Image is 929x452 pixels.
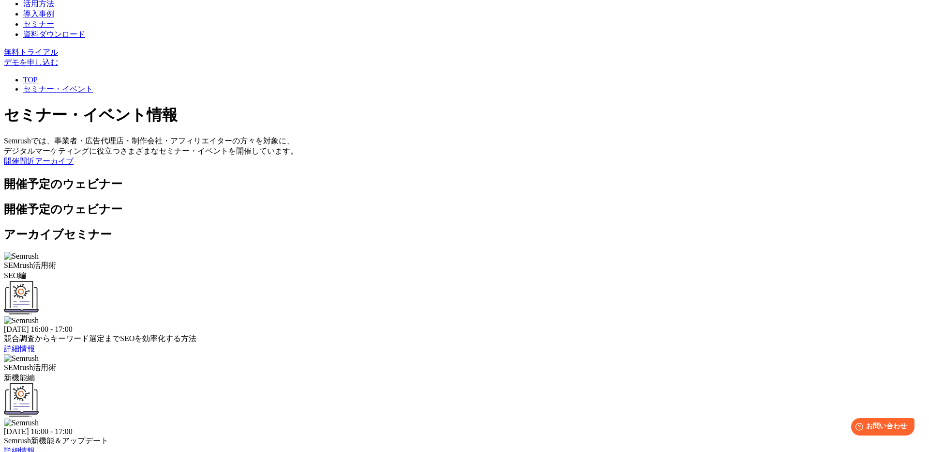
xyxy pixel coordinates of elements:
img: Semrush [4,419,39,427]
img: Semrush [4,316,39,325]
div: [DATE] 16:00 - 17:00 [4,427,925,436]
a: セミナー [23,20,54,28]
a: デモを申し込む [4,58,58,66]
h2: 開催予定のウェビナー [4,202,925,217]
div: Semrush新機能＆アップデート [4,436,925,446]
a: 資料ダウンロード [23,30,85,38]
div: Semrushでは、事業者・広告代理店・制作会社・アフィリエイターの方々を対象に、 デジタルマーケティングに役立つさまざまなセミナー・イベントを開催しています。 [4,136,925,156]
h2: 開催予定のウェビナー [4,176,925,192]
a: セミナー・イベント [23,85,93,93]
div: [DATE] 16:00 - 17:00 [4,325,925,334]
a: アーカイブ [35,157,74,165]
a: 無料トライアル [4,48,58,56]
img: Semrush [4,252,39,261]
a: 開催間近 [4,157,35,165]
a: TOP [23,76,38,84]
a: 導入事例 [23,10,54,18]
div: SEMrush活用術 新機能編 [4,363,925,383]
h1: セミナー・イベント情報 [4,105,925,126]
img: Semrush [4,354,39,363]
div: 競合調査からキーワード選定までSEOを効率化する方法 [4,334,925,344]
h2: アーカイブセミナー [4,227,925,242]
a: 詳細情報 [4,344,35,353]
iframe: Help widget launcher [843,414,918,441]
div: SEMrush活用術 SEO編 [4,261,925,281]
